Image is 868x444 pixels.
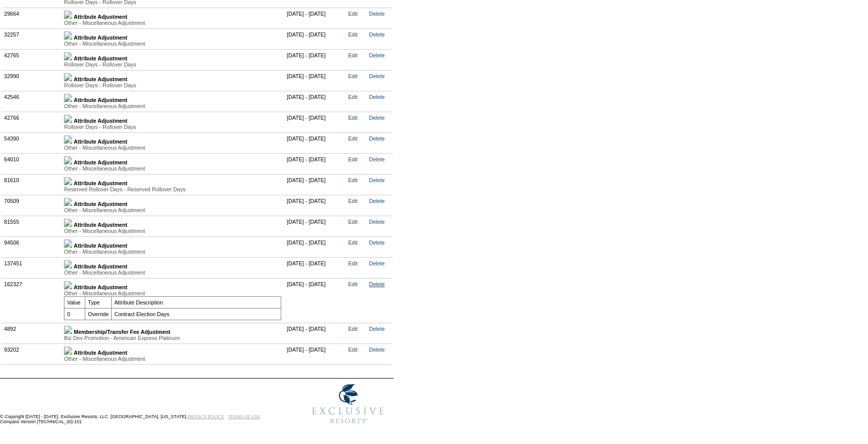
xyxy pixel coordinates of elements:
td: [DATE] - [DATE] [284,323,346,344]
td: [DATE] - [DATE] [284,91,346,112]
img: b_plus.gif [64,156,72,164]
img: b_plus.gif [64,94,72,102]
a: Edit [348,219,357,225]
b: Attribute Adjustment [74,284,127,290]
div: Rollover Days - Rollover Days [64,82,281,88]
img: b_plus.gif [64,135,72,144]
div: Rollover Days - Rollover Days [64,124,281,130]
div: Other - Miscellaneous Adjustment [64,249,281,255]
div: Biz Dev Promotion - American Express Platinum [64,335,281,341]
td: [DATE] - [DATE] [284,216,346,236]
td: [DATE] - [DATE] [284,112,346,132]
td: 81610 [2,174,61,195]
div: Other - Miscellaneous Adjustment [64,228,281,234]
td: Type [85,296,112,308]
a: TERMS OF USE [228,414,260,419]
td: Contract Election Days [112,308,281,320]
td: 137451 [2,257,61,278]
a: Delete [369,156,385,162]
td: 0 [64,308,85,320]
div: Reserved Rollover Days - Reserved Rollover Days [64,186,281,192]
img: b_minus.gif [64,281,72,289]
td: [DATE] - [DATE] [284,257,346,278]
td: 42765 [2,49,61,70]
a: Delete [369,219,385,225]
a: Delete [369,198,385,204]
div: Rollover Days - Rollover Days [64,61,281,67]
b: Attribute Adjustment [74,97,127,103]
a: Delete [369,135,385,142]
b: Attribute Adjustment [74,35,127,41]
b: Attribute Adjustment [74,118,127,124]
b: Attribute Adjustment [74,201,127,207]
a: Edit [348,260,357,266]
b: Attribute Adjustment [74,159,127,165]
div: Other - Miscellaneous Adjustment [64,356,281,362]
td: 4892 [2,323,61,344]
a: PRIVACY POLICY [187,414,224,419]
a: Edit [348,115,357,121]
a: Edit [348,52,357,58]
td: 81555 [2,216,61,236]
td: 32257 [2,28,61,49]
a: Delete [369,73,385,79]
td: 93202 [2,344,61,364]
div: Other - Miscellaneous Adjustment [64,269,281,276]
a: Delete [369,31,385,38]
td: [DATE] - [DATE] [284,174,346,195]
div: Other - Miscellaneous Adjustment [64,20,281,26]
div: Other - Miscellaneous Adjustment [64,145,281,151]
td: Override [85,308,112,320]
a: Edit [348,156,357,162]
b: Attribute Adjustment [74,55,127,61]
a: Edit [348,31,357,38]
td: 162327 [2,278,61,323]
img: b_plus.gif [64,11,72,19]
a: Delete [369,260,385,266]
a: Delete [369,240,385,246]
img: b_plus.gif [64,198,72,206]
a: Edit [348,347,357,353]
div: Other - Miscellaneous Adjustment [64,103,281,109]
img: b_plus.gif [64,177,72,185]
td: [DATE] - [DATE] [284,195,346,216]
td: 42546 [2,91,61,112]
td: 29664 [2,8,61,28]
td: 64010 [2,153,61,174]
td: [DATE] - [DATE] [284,49,346,70]
div: Other - Miscellaneous Adjustment [64,41,281,47]
a: Delete [369,94,385,100]
a: Edit [348,177,357,183]
a: Delete [369,52,385,58]
b: Attribute Adjustment [74,263,127,269]
img: b_plus.gif [64,73,72,81]
b: Attribute Adjustment [74,180,127,186]
td: Value [64,296,85,308]
img: b_plus.gif [64,260,72,268]
img: b_plus.gif [64,219,72,227]
a: Delete [369,326,385,332]
b: Attribute Adjustment [74,350,127,356]
img: b_plus.gif [64,347,72,355]
img: b_plus.gif [64,115,72,123]
b: Membership/Transfer Fee Adjustment [74,329,170,335]
b: Attribute Adjustment [74,76,127,82]
td: 54390 [2,132,61,153]
img: b_plus.gif [64,31,72,40]
td: 70509 [2,195,61,216]
b: Attribute Adjustment [74,243,127,249]
a: Edit [348,73,357,79]
a: Edit [348,135,357,142]
td: 94506 [2,236,61,257]
img: b_plus.gif [64,326,72,334]
a: Edit [348,11,357,17]
td: [DATE] - [DATE] [284,70,346,91]
img: b_plus.gif [64,52,72,60]
a: Delete [369,347,385,353]
a: Edit [348,198,357,204]
a: Delete [369,177,385,183]
b: Attribute Adjustment [74,222,127,228]
a: Delete [369,115,385,121]
img: b_plus.gif [64,240,72,248]
a: Delete [369,11,385,17]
